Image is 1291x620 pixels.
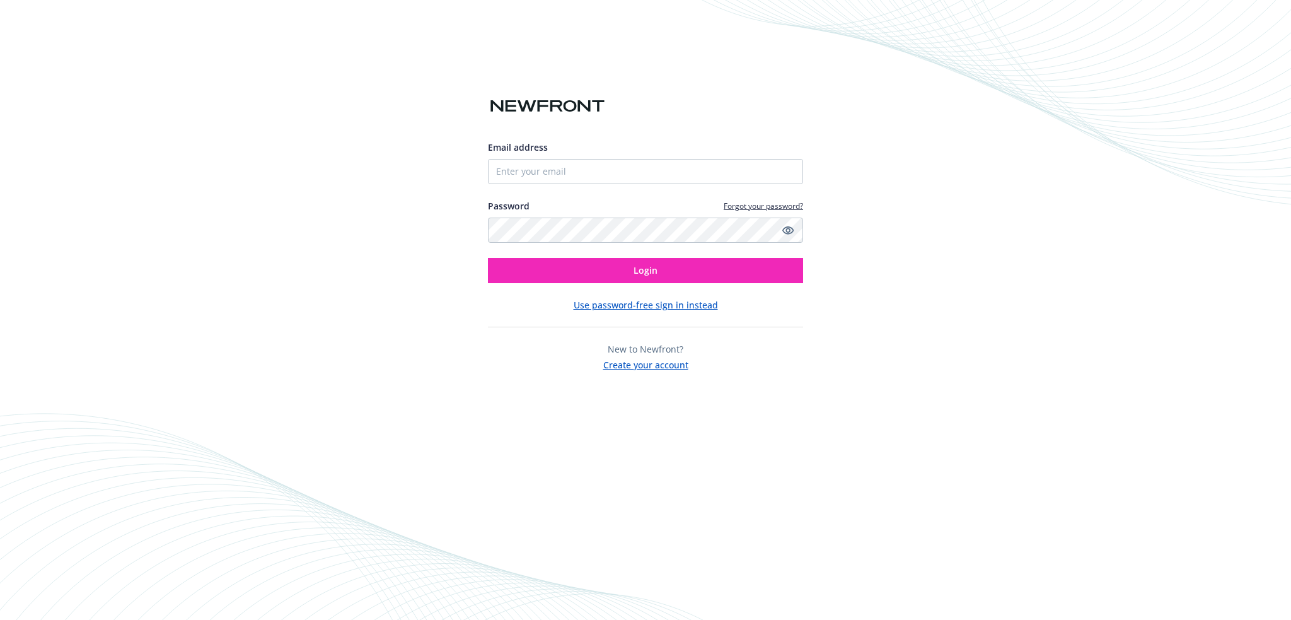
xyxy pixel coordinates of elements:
[780,223,796,238] a: Show password
[488,159,803,184] input: Enter your email
[488,141,548,153] span: Email address
[488,218,803,243] input: Enter your password
[634,264,657,276] span: Login
[488,199,530,213] label: Password
[488,95,607,117] img: Newfront logo
[574,298,718,312] button: Use password-free sign in instead
[608,343,683,355] span: New to Newfront?
[603,356,688,371] button: Create your account
[724,201,803,211] a: Forgot your password?
[488,258,803,283] button: Login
